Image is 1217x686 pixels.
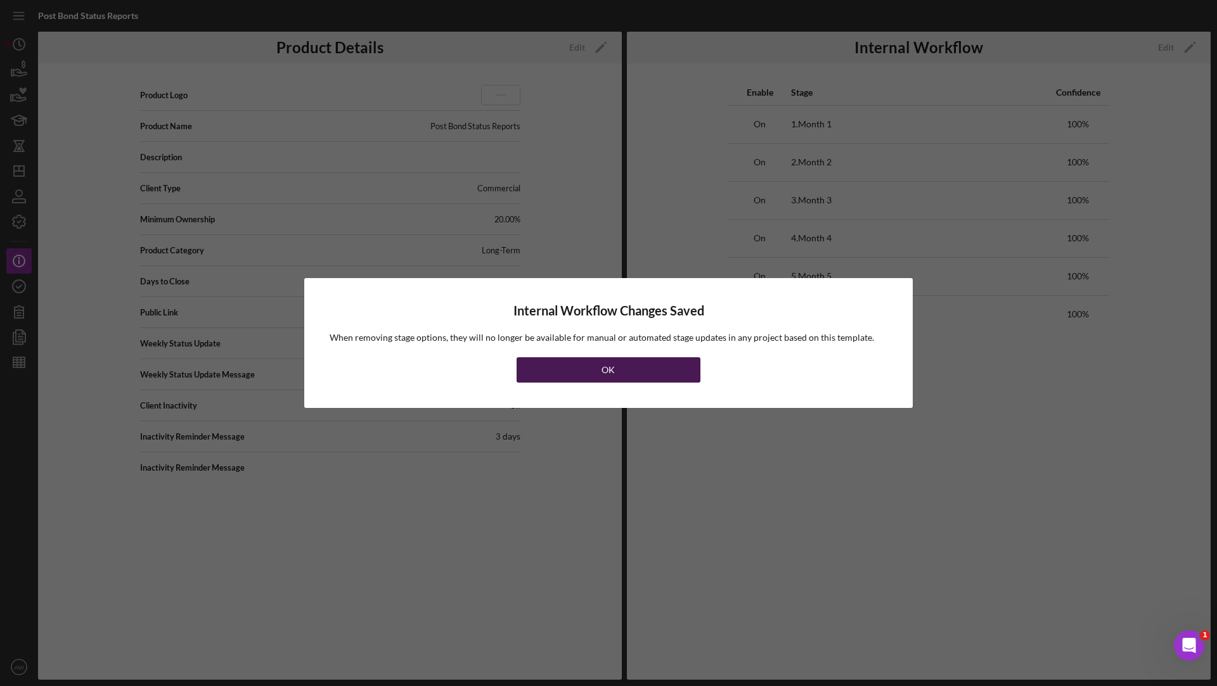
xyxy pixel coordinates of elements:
[330,303,887,318] h4: Internal Workflow Changes Saved
[517,357,700,383] button: OK
[1174,630,1204,661] iframe: Intercom live chat
[602,357,615,383] div: OK
[330,331,887,345] p: When removing stage options, they will no longer be available for manual or automated stage updat...
[1200,630,1210,640] span: 1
